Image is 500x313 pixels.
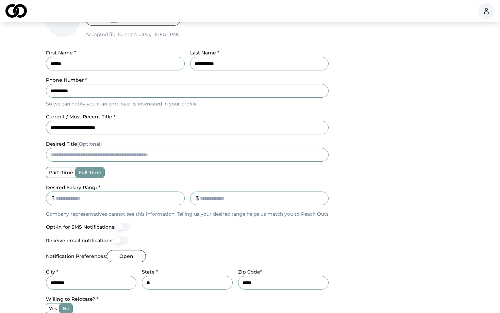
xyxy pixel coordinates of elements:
div: $ [51,194,55,202]
span: (Optional) [77,141,102,147]
div: $ [196,194,199,202]
label: desired title [46,141,102,147]
label: City * [46,269,59,275]
span: .jpg, .jpeg, .png [138,31,181,37]
label: Phone Number * [46,77,87,83]
img: logo [5,4,27,18]
button: Open [107,250,146,262]
label: Last Name * [190,50,219,56]
p: Accepted file formats: [85,31,181,38]
p: Company representatives cannot see this information. Telling us your desired range helps us match... [46,211,329,217]
label: Receive email notifications: [46,238,113,243]
label: Willing to Relocate? * [46,296,99,302]
label: Opt-in for SMS Notifications: [46,225,115,229]
p: So we can notify you if an employer is interested in your profile. [46,100,329,107]
label: Notification Preferences: [46,254,107,259]
label: full-time [76,167,104,178]
label: State * [142,269,158,275]
label: Zip Code* [238,269,262,275]
label: part-time [46,167,76,178]
label: current / most recent title * [46,114,116,120]
label: Desired Salary Range * [46,184,101,191]
label: _ [190,184,193,191]
label: First Name * [46,50,76,56]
